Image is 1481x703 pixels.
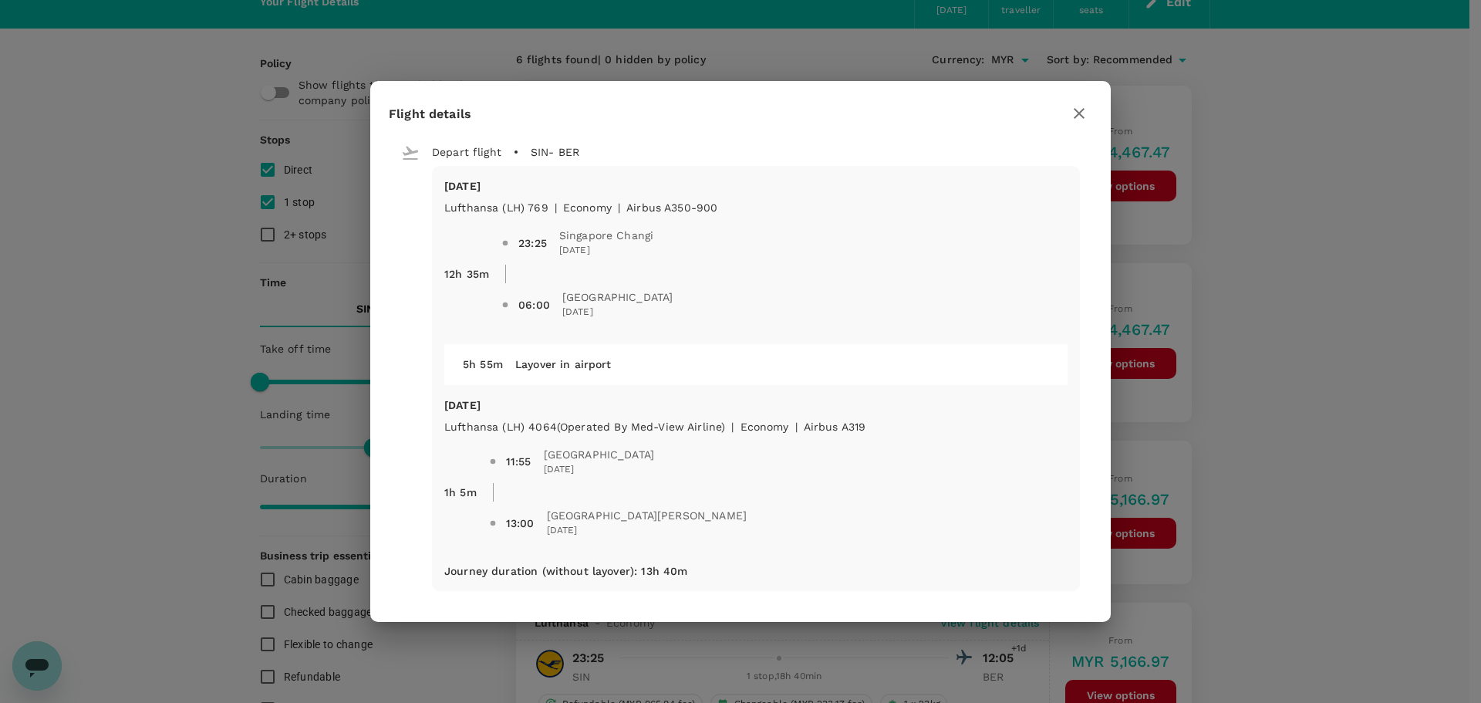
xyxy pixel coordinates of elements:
p: Depart flight [432,144,501,160]
span: [DATE] [562,305,673,320]
p: Airbus A319 [804,419,866,434]
div: 13:00 [506,515,535,531]
p: economy [563,200,612,215]
div: 06:00 [518,297,550,313]
p: Lufthansa (LH) 769 [444,200,548,215]
span: Layover in airport [515,358,612,370]
p: Journey duration (without layover) : 13h 40m [444,563,687,579]
span: [GEOGRAPHIC_DATA][PERSON_NAME] [547,508,747,523]
p: economy [740,419,789,434]
p: SIN - BER [531,144,579,160]
span: | [731,421,734,433]
span: Flight details [389,106,471,121]
span: Singapore Changi [559,228,653,243]
p: [DATE] [444,178,1068,194]
span: [GEOGRAPHIC_DATA] [562,289,673,305]
div: 23:25 [518,235,547,251]
div: 11:55 [506,454,531,469]
span: [DATE] [544,462,655,478]
span: | [795,421,798,433]
span: | [618,201,620,214]
p: Airbus A350-900 [626,200,717,215]
p: 1h 5m [444,485,477,500]
p: 12h 35m [444,266,489,282]
p: Lufthansa (LH) 4064 (Operated by Med-View Airline) [444,419,725,434]
span: [DATE] [559,243,653,259]
span: 5h 55m [463,358,503,370]
span: [DATE] [547,523,747,539]
p: [DATE] [444,397,1068,413]
span: [GEOGRAPHIC_DATA] [544,447,655,462]
span: | [555,201,557,214]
